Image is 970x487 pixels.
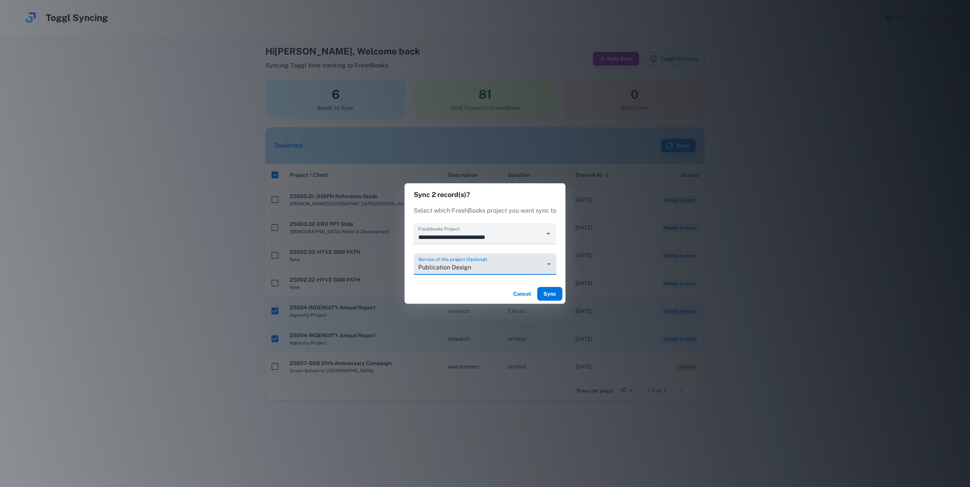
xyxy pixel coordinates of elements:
p: Select which FreshBooks project you want sync to [414,206,556,215]
label: Service of this project (Optional) [418,256,487,263]
button: Open [543,228,554,239]
button: Sync [537,287,562,301]
div: Publication Design [414,253,556,275]
label: Freshbooks Project [418,226,459,232]
button: Cancel [510,287,534,301]
h2: Sync 2 record(s)? [405,183,565,206]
